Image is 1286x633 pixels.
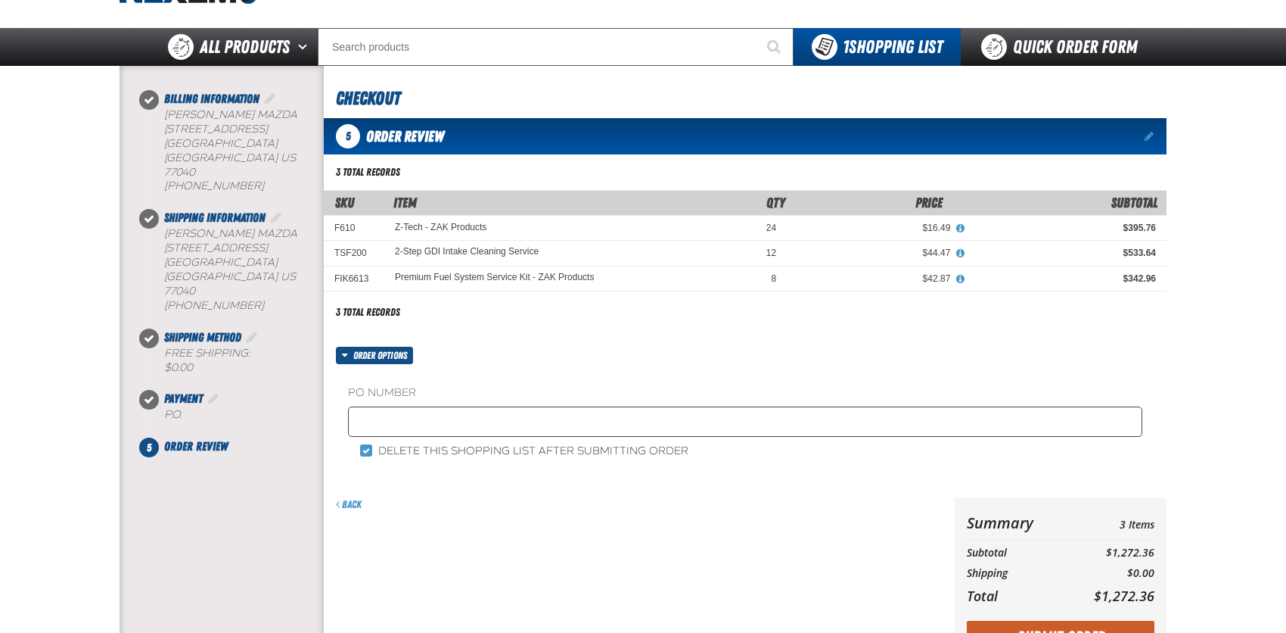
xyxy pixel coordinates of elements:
th: Shipping [967,563,1065,584]
td: $0.00 [1065,563,1154,584]
button: Open All Products pages [293,28,318,66]
span: Qty [766,195,785,210]
a: Edit items [1145,131,1156,142]
span: Order Review [164,439,228,454]
bdo: [PHONE_NUMBER] [164,179,264,192]
a: Quick Order Form [961,28,1166,66]
span: Shipping Method [164,330,241,345]
span: [GEOGRAPHIC_DATA] [164,137,278,150]
span: Price [915,195,943,210]
span: [GEOGRAPHIC_DATA] [164,151,278,164]
th: Subtotal [967,543,1065,563]
div: $533.64 [971,247,1156,259]
button: Order options [336,347,413,364]
span: Checkout [336,88,400,109]
div: $42.87 [797,273,950,285]
span: [GEOGRAPHIC_DATA] [164,270,278,283]
div: P.O. [164,408,324,423]
span: [GEOGRAPHIC_DATA] [164,256,278,269]
a: Edit Payment [206,391,221,406]
button: View All Prices for 2-Step GDI Intake Cleaning Service [950,247,970,260]
span: [PERSON_NAME] Mazda [164,227,297,240]
li: Billing Information. Step 1 of 5. Completed [149,90,324,209]
span: Billing Information [164,92,259,106]
span: Payment [164,391,203,406]
th: Total [967,584,1065,608]
td: 3 Items [1065,510,1154,536]
input: Search [318,28,794,66]
a: Edit Billing Information [262,92,278,106]
bdo: [PHONE_NUMBER] [164,299,264,312]
div: $16.49 [797,222,950,234]
div: $395.76 [971,222,1156,234]
a: Back [336,498,362,510]
nav: Checkout steps. Current step is Order Review. Step 5 of 5 [138,90,324,456]
strong: 1 [843,36,849,58]
span: [STREET_ADDRESS] [164,242,268,254]
label: PO Number [348,386,1142,401]
li: Shipping Information. Step 2 of 5. Completed [149,209,324,328]
div: $342.96 [971,273,1156,285]
span: [STREET_ADDRESS] [164,123,268,136]
span: 24 [766,223,776,233]
span: US [281,270,296,283]
span: Order options [353,347,413,364]
li: Payment. Step 4 of 5. Completed [149,390,324,438]
div: Free Shipping: [164,347,324,376]
bdo: 77040 [164,285,195,298]
a: 2-Step GDI Intake Cleaning Service [395,247,539,257]
span: $1,272.36 [1094,587,1154,605]
li: Order Review. Step 5 of 5. Not Completed [149,438,324,456]
div: 3 total records [336,305,400,320]
span: Shopping List [843,36,943,58]
a: Edit Shipping Method [244,330,259,345]
span: Item [393,195,417,210]
button: View All Prices for Z-Tech - ZAK Products [950,222,970,235]
li: Shipping Method. Step 3 of 5. Completed [149,329,324,391]
td: F610 [324,216,384,241]
span: Subtotal [1111,195,1157,210]
span: All Products [200,33,290,61]
button: Start Searching [756,28,794,66]
input: Delete this shopping list after submitting order [360,444,372,457]
a: SKU [335,195,354,210]
a: Premium Fuel System Service Kit - ZAK Products [395,273,594,283]
strong: $0.00 [164,361,193,374]
span: US [281,151,296,164]
span: 12 [766,248,776,258]
span: Order Review [366,127,444,145]
bdo: 77040 [164,166,195,179]
button: You have 1 Shopping List. Open to view details [794,28,961,66]
span: 5 [336,124,360,148]
th: Summary [967,510,1065,536]
td: TSF200 [324,241,384,266]
span: Shipping Information [164,210,266,225]
td: FIK6613 [324,266,384,291]
span: [PERSON_NAME] Mazda [164,108,297,121]
span: 5 [139,438,159,457]
button: View All Prices for Premium Fuel System Service Kit - ZAK Products [950,273,970,286]
a: Z-Tech - ZAK Products [395,222,486,232]
td: $1,272.36 [1065,543,1154,563]
label: Delete this shopping list after submitting order [360,444,688,459]
a: Edit Shipping Information [269,210,284,225]
div: $44.47 [797,247,950,259]
div: 3 total records [336,165,400,179]
span: 8 [772,273,777,284]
